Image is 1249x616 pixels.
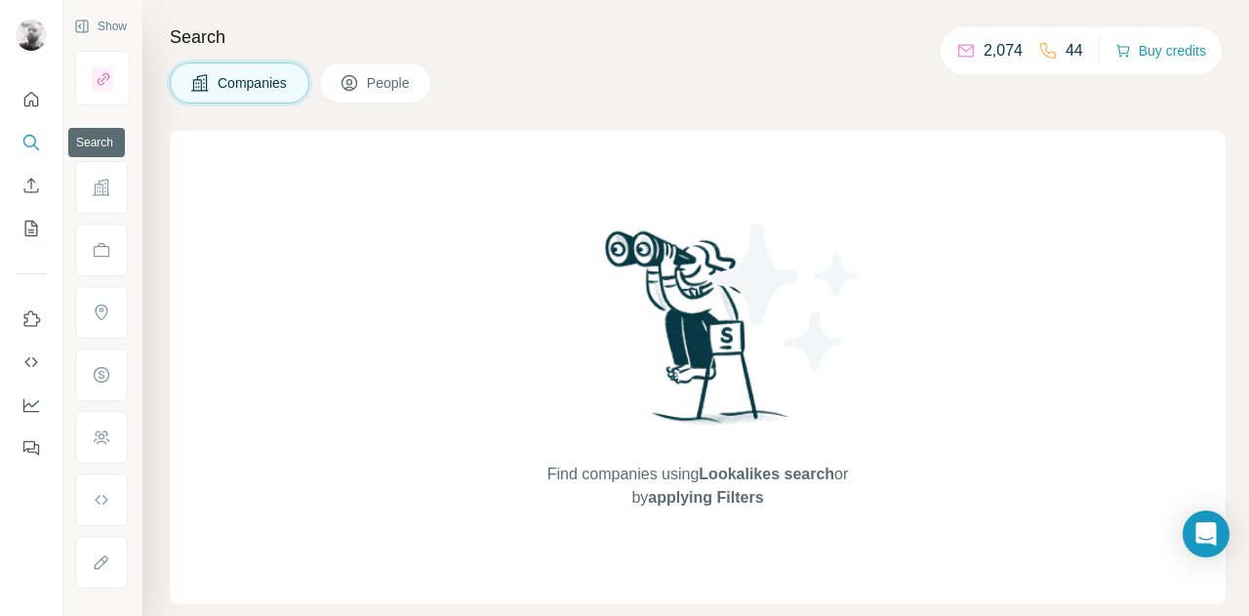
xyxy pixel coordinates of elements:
button: Feedback [16,431,47,466]
button: Enrich CSV [16,168,47,203]
h4: Search [170,23,1226,51]
p: 44 [1066,39,1083,62]
button: My lists [16,211,47,246]
button: Buy credits [1115,37,1206,64]
img: Avatar [16,20,47,51]
span: Find companies using or by [542,463,854,510]
button: Use Surfe on LinkedIn [16,302,47,337]
span: applying Filters [648,489,763,506]
button: Search [16,125,47,160]
img: Surfe Illustration - Stars [698,209,873,385]
span: People [367,73,412,93]
button: Use Surfe API [16,345,47,380]
span: Companies [218,73,289,93]
button: Show [60,12,141,41]
button: Dashboard [16,388,47,423]
p: 2,074 [984,39,1023,62]
div: Open Intercom Messenger [1183,511,1229,557]
button: Quick start [16,82,47,117]
img: Surfe Illustration - Woman searching with binoculars [596,226,799,443]
span: Lookalikes search [699,466,834,482]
